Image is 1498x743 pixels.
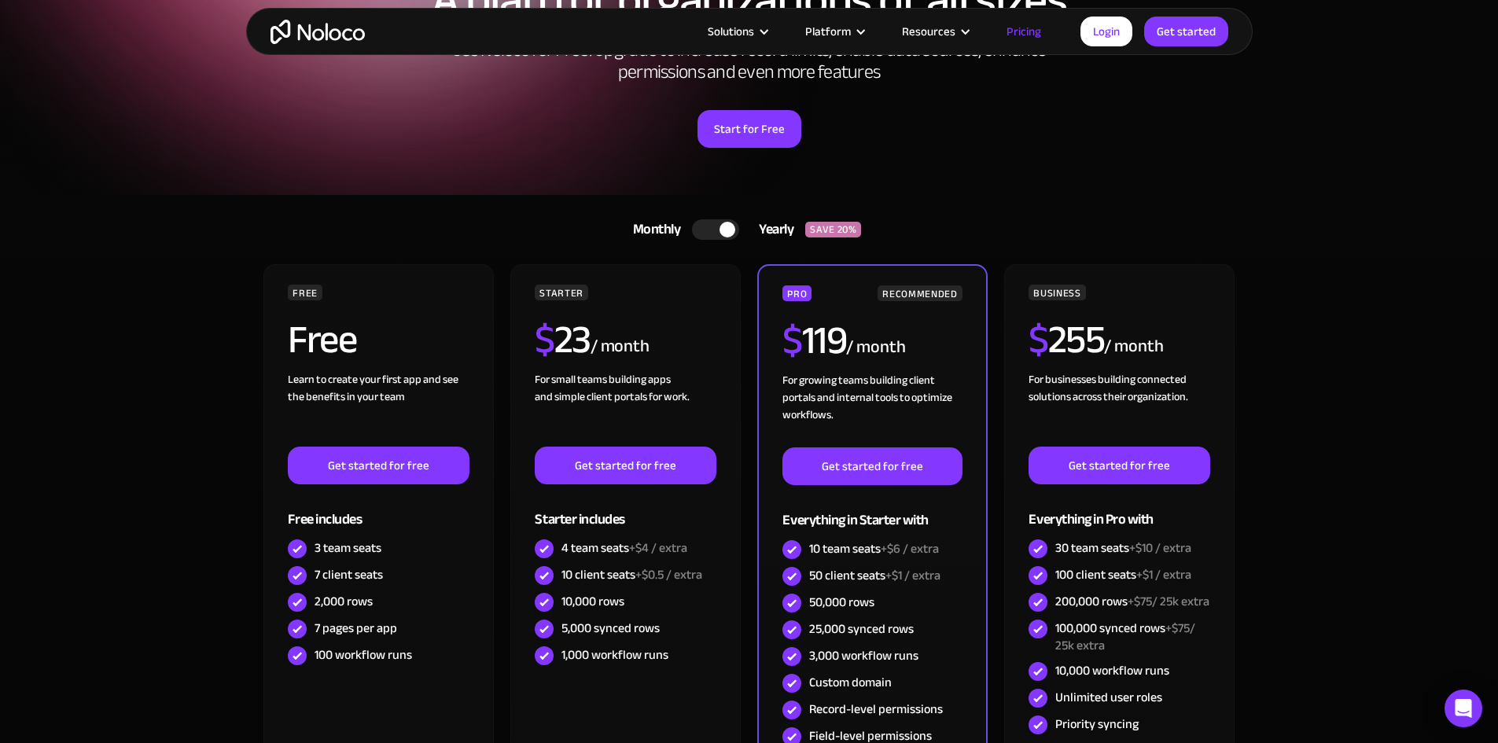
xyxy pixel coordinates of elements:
[809,540,939,557] div: 10 team seats
[435,39,1064,83] h2: Use Noloco for Free. Upgrade to increase record limits, enable data sources, enhance permissions ...
[782,447,962,485] a: Get started for free
[1055,566,1191,583] div: 100 client seats
[1055,715,1139,733] div: Priority syncing
[697,110,801,148] a: Start for Free
[1029,285,1085,300] div: BUSINESS
[809,620,914,638] div: 25,000 synced rows
[708,21,754,42] div: Solutions
[1029,303,1048,377] span: $
[805,222,861,237] div: SAVE 20%
[561,566,702,583] div: 10 client seats
[271,20,365,44] a: home
[1029,447,1209,484] a: Get started for free
[535,320,591,359] h2: 23
[809,647,918,664] div: 3,000 workflow runs
[315,620,397,637] div: 7 pages per app
[782,372,962,447] div: For growing teams building client portals and internal tools to optimize workflows.
[535,285,587,300] div: STARTER
[878,285,962,301] div: RECOMMENDED
[1104,334,1163,359] div: / month
[635,563,702,587] span: +$0.5 / extra
[846,335,905,360] div: / month
[561,593,624,610] div: 10,000 rows
[288,371,469,447] div: Learn to create your first app and see the benefits in your team ‍
[315,593,373,610] div: 2,000 rows
[288,285,322,300] div: FREE
[629,536,687,560] span: +$4 / extra
[882,21,987,42] div: Resources
[315,566,383,583] div: 7 client seats
[1080,17,1132,46] a: Login
[688,21,786,42] div: Solutions
[315,539,381,557] div: 3 team seats
[809,674,892,691] div: Custom domain
[1055,539,1191,557] div: 30 team seats
[535,447,716,484] a: Get started for free
[782,321,846,360] h2: 119
[591,334,650,359] div: / month
[782,303,802,377] span: $
[535,371,716,447] div: For small teams building apps and simple client portals for work. ‍
[1144,17,1228,46] a: Get started
[885,564,940,587] span: +$1 / extra
[1128,590,1209,613] span: +$75/ 25k extra
[315,646,412,664] div: 100 workflow runs
[987,21,1061,42] a: Pricing
[561,620,660,637] div: 5,000 synced rows
[881,537,939,561] span: +$6 / extra
[561,539,687,557] div: 4 team seats
[1055,620,1209,654] div: 100,000 synced rows
[786,21,882,42] div: Platform
[561,646,668,664] div: 1,000 workflow runs
[902,21,955,42] div: Resources
[1029,371,1209,447] div: For businesses building connected solutions across their organization. ‍
[1029,320,1104,359] h2: 255
[288,447,469,484] a: Get started for free
[535,303,554,377] span: $
[288,484,469,535] div: Free includes
[613,218,693,241] div: Monthly
[535,484,716,535] div: Starter includes
[1055,593,1209,610] div: 200,000 rows
[1055,689,1162,706] div: Unlimited user roles
[809,567,940,584] div: 50 client seats
[1029,484,1209,535] div: Everything in Pro with
[809,594,874,611] div: 50,000 rows
[1136,563,1191,587] span: +$1 / extra
[782,285,812,301] div: PRO
[782,485,962,536] div: Everything in Starter with
[1055,662,1169,679] div: 10,000 workflow runs
[805,21,851,42] div: Platform
[809,701,943,718] div: Record-level permissions
[1445,690,1482,727] div: Open Intercom Messenger
[1129,536,1191,560] span: +$10 / extra
[288,320,356,359] h2: Free
[739,218,805,241] div: Yearly
[1055,616,1195,657] span: +$75/ 25k extra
